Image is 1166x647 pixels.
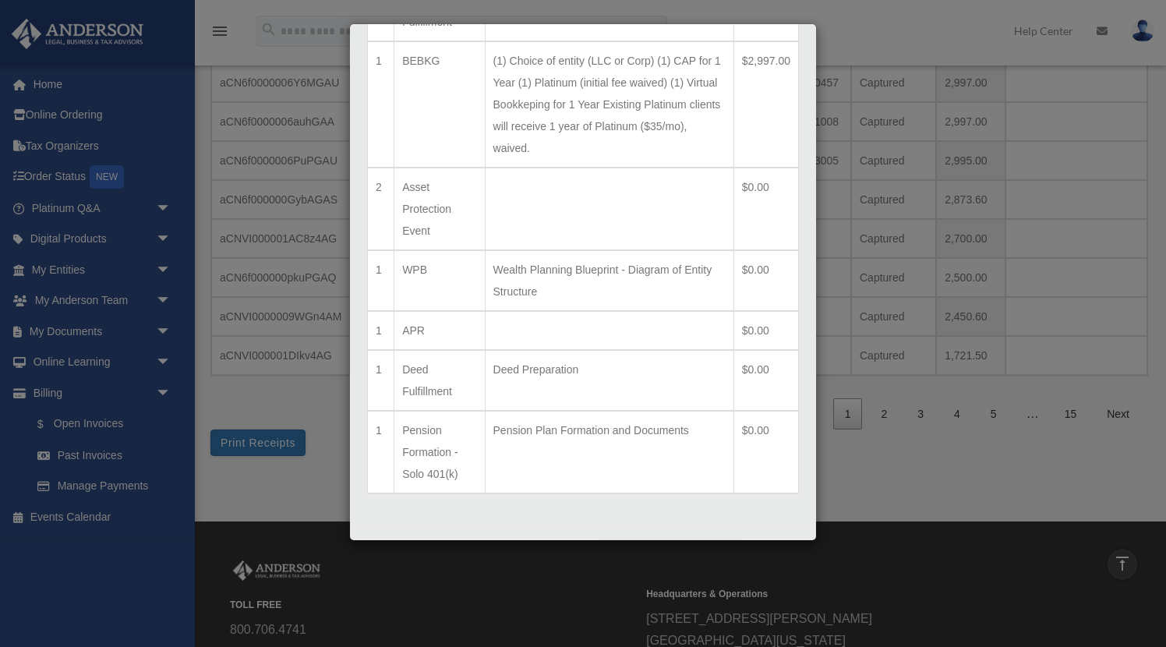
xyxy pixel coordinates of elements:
[368,411,394,493] td: 1
[394,411,485,493] td: Pension Formation - Solo 401(k)
[733,41,798,168] td: $2,997.00
[733,168,798,250] td: $0.00
[485,350,733,411] td: Deed Preparation
[368,168,394,250] td: 2
[485,411,733,493] td: Pension Plan Formation and Documents
[394,41,485,168] td: BEBKG
[368,250,394,311] td: 1
[733,250,798,311] td: $0.00
[394,311,485,350] td: APR
[394,350,485,411] td: Deed Fulfillment
[733,311,798,350] td: $0.00
[394,168,485,250] td: Asset Protection Event
[733,350,798,411] td: $0.00
[368,311,394,350] td: 1
[394,250,485,311] td: WPB
[485,41,733,168] td: (1) Choice of entity (LLC or Corp) (1) CAP for 1 Year (1) Platinum (initial fee waived) (1) Virtu...
[368,350,394,411] td: 1
[733,411,798,493] td: $0.00
[368,41,394,168] td: 1
[485,250,733,311] td: Wealth Planning Blueprint - Diagram of Entity Structure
